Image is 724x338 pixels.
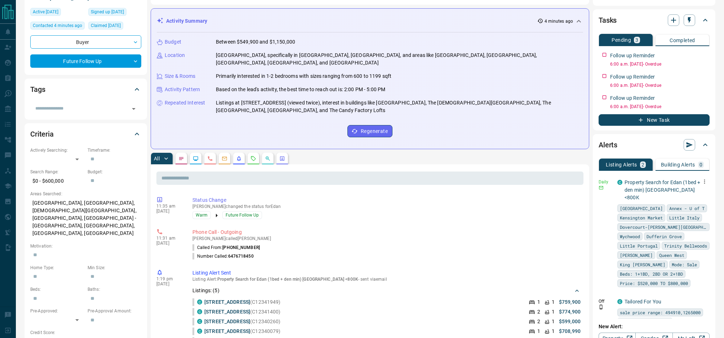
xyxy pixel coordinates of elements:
[226,212,259,219] span: Future Follow Up
[204,328,250,334] a: [STREET_ADDRESS]
[178,156,184,161] svg: Notes
[620,318,670,325] span: size range: 540,1318
[197,329,202,334] div: condos.ca
[659,252,684,259] span: Queen West
[33,8,58,15] span: Active [DATE]
[552,318,555,325] p: 1
[537,318,540,325] p: 2
[30,8,85,18] div: Mon Aug 11 2025
[537,308,540,316] p: 2
[88,264,141,271] p: Min Size:
[30,128,54,140] h2: Criteria
[617,180,622,185] div: condos.ca
[625,299,661,304] a: Tailored For You
[559,308,581,316] p: $774,900
[91,22,121,29] span: Claimed [DATE]
[30,197,141,239] p: [GEOGRAPHIC_DATA], [GEOGRAPHIC_DATA], [DEMOGRAPHIC_DATA][GEOGRAPHIC_DATA], [GEOGRAPHIC_DATA], [GE...
[216,38,295,46] p: Between $549,900 and $1,150,000
[222,156,227,161] svg: Emails
[620,270,683,277] span: Beds: 1+1BD, 2BD OR 2+1BD
[197,319,202,324] div: condos.ca
[216,99,583,114] p: Listings at [STREET_ADDRESS] (viewed twice), interest in buildings like [GEOGRAPHIC_DATA], The [D...
[192,284,581,297] div: Listings: (5)
[204,308,281,316] p: (C12341400)
[30,125,141,143] div: Criteria
[279,156,285,161] svg: Agent Actions
[537,298,540,306] p: 1
[30,84,45,95] h2: Tags
[599,304,604,310] svg: Push Notification Only
[193,156,199,161] svg: Lead Browsing Activity
[599,12,710,29] div: Tasks
[599,185,604,190] svg: Email
[641,162,644,167] p: 2
[661,162,695,167] p: Building Alerts
[620,233,640,240] span: Wychwood
[204,298,281,306] p: (C12341949)
[216,72,391,80] p: Primarily interested in 1-2 bedrooms with sizes ranging from 600 to 1199 sqft
[197,299,202,304] div: condos.ca
[204,319,250,324] a: [STREET_ADDRESS]
[236,156,242,161] svg: Listing Alerts
[559,328,581,335] p: $708,990
[664,242,707,249] span: Trinity Bellwoods
[612,37,631,43] p: Pending
[599,298,613,304] p: Off
[625,179,700,200] a: Property Search for Edan (1bed + den min) [GEOGRAPHIC_DATA] <800K
[620,223,707,231] span: Dovercourt-[PERSON_NAME][GEOGRAPHIC_DATA]
[156,281,182,286] p: [DATE]
[250,156,256,161] svg: Requests
[635,37,638,43] p: 3
[165,99,205,107] p: Repeated Interest
[33,22,82,29] span: Contacted 4 minutes ago
[192,196,581,204] p: Status Change
[30,264,84,271] p: Home Type:
[265,156,271,161] svg: Opportunities
[129,104,139,114] button: Open
[165,38,181,46] p: Budget
[30,169,84,175] p: Search Range:
[204,299,250,305] a: [STREET_ADDRESS]
[197,309,202,314] div: condos.ca
[192,253,254,259] p: Number Called:
[610,103,710,110] p: 6:00 a.m. [DATE] - Overdue
[88,147,141,154] p: Timeframe:
[192,287,219,294] p: Listings: ( 5 )
[30,286,84,293] p: Beds:
[610,94,655,102] p: Follow up Reminder
[30,308,84,314] p: Pre-Approved:
[156,236,182,241] p: 11:31 am
[647,233,682,240] span: Dufferin Grove
[672,261,697,268] span: Mode: Sale
[165,86,200,93] p: Activity Pattern
[30,81,141,98] div: Tags
[599,114,710,126] button: New Task
[165,72,196,80] p: Size & Rooms
[156,209,182,214] p: [DATE]
[552,298,555,306] p: 1
[599,323,710,330] p: New Alert:
[156,204,182,209] p: 11:35 am
[599,139,617,151] h2: Alerts
[204,309,250,315] a: [STREET_ADDRESS]
[30,35,141,49] div: Buyer
[620,205,663,212] span: [GEOGRAPHIC_DATA]
[192,277,581,282] p: Listing Alert : - sent via email
[559,298,581,306] p: $759,900
[599,136,710,154] div: Alerts
[537,328,540,335] p: 1
[610,73,655,81] p: Follow up Reminder
[216,52,583,67] p: [GEOGRAPHIC_DATA], specifically in [GEOGRAPHIC_DATA], [GEOGRAPHIC_DATA], and areas like [GEOGRAPH...
[91,8,124,15] span: Signed up [DATE]
[30,22,85,32] div: Thu Aug 14 2025
[192,269,581,277] p: Listing Alert Sent
[347,125,392,137] button: Regenerate
[192,204,581,209] p: [PERSON_NAME] changed the status for Edan
[620,242,658,249] span: Little Portugal
[620,214,663,221] span: Kensington Market
[30,175,84,187] p: $0 - $600,000
[617,299,622,304] div: condos.ca
[610,82,710,89] p: 6:00 a.m. [DATE] - Overdue
[30,54,141,68] div: Future Follow Up
[204,328,281,335] p: (C12340079)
